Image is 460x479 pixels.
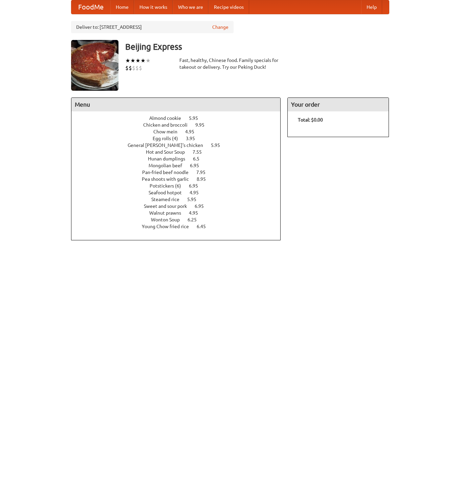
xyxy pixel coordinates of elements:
span: Chicken and broccoli [143,122,194,128]
a: Steamed rice 5.95 [151,197,209,202]
li: $ [135,64,139,72]
a: Chicken and broccoli 9.95 [143,122,217,128]
a: Hunan dumplings 6.5 [148,156,212,161]
li: $ [125,64,129,72]
li: ★ [140,57,146,64]
li: $ [132,64,135,72]
li: ★ [125,57,130,64]
span: 5.95 [187,197,203,202]
span: Potstickers (6) [150,183,188,189]
span: 4.95 [190,190,205,195]
a: Help [361,0,382,14]
span: Hunan dumplings [148,156,192,161]
li: $ [129,64,132,72]
span: 5.95 [189,115,205,121]
a: Who we are [173,0,209,14]
span: Mongolian beef [149,163,189,168]
a: Almond cookie 5.95 [149,115,211,121]
span: 8.95 [197,176,213,182]
span: Egg rolls (4) [153,136,185,141]
a: Seafood hotpot 4.95 [149,190,211,195]
a: Wonton Soup 6.25 [151,217,209,222]
li: ★ [130,57,135,64]
img: angular.jpg [71,40,118,91]
span: 7.55 [193,149,209,155]
span: 6.95 [195,203,211,209]
span: 6.95 [189,183,205,189]
li: $ [139,64,142,72]
span: 5.95 [211,143,227,148]
h3: Beijing Express [125,40,389,53]
span: 3.95 [186,136,202,141]
div: Fast, healthy, Chinese food. Family specials for takeout or delivery. Try our Peking Duck! [179,57,281,70]
a: Walnut prawns 4.95 [149,210,211,216]
span: Almond cookie [149,115,188,121]
h4: Menu [71,98,281,111]
span: 6.5 [193,156,206,161]
a: FoodMe [71,0,110,14]
a: General [PERSON_NAME]'s chicken 5.95 [128,143,233,148]
span: 4.95 [189,210,205,216]
span: Sweet and sour pork [144,203,194,209]
li: ★ [146,57,151,64]
span: General [PERSON_NAME]'s chicken [128,143,210,148]
a: Mongolian beef 6.95 [149,163,212,168]
span: 4.95 [185,129,201,134]
a: How it works [134,0,173,14]
span: 6.45 [197,224,213,229]
a: Egg rolls (4) 3.95 [153,136,207,141]
span: 6.25 [188,217,203,222]
span: 9.95 [195,122,211,128]
h4: Your order [288,98,389,111]
a: Sweet and sour pork 6.95 [144,203,216,209]
a: Home [110,0,134,14]
span: 6.95 [190,163,206,168]
span: Pan-fried beef noodle [142,170,195,175]
span: Young Chow fried rice [142,224,196,229]
a: Pan-fried beef noodle 7.95 [142,170,218,175]
span: 7.95 [196,170,212,175]
div: Deliver to: [STREET_ADDRESS] [71,21,234,33]
span: Steamed rice [151,197,186,202]
span: Chow mein [153,129,184,134]
a: Young Chow fried rice 6.45 [142,224,218,229]
a: Recipe videos [209,0,249,14]
span: Walnut prawns [149,210,188,216]
span: Wonton Soup [151,217,187,222]
b: Total: $0.00 [298,117,323,123]
a: Chow mein 4.95 [153,129,207,134]
span: Hot and Sour Soup [146,149,192,155]
a: Change [212,24,228,30]
a: Potstickers (6) 6.95 [150,183,211,189]
span: Pea shoots with garlic [142,176,196,182]
a: Pea shoots with garlic 8.95 [142,176,218,182]
span: Seafood hotpot [149,190,189,195]
li: ★ [135,57,140,64]
a: Hot and Sour Soup 7.55 [146,149,214,155]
